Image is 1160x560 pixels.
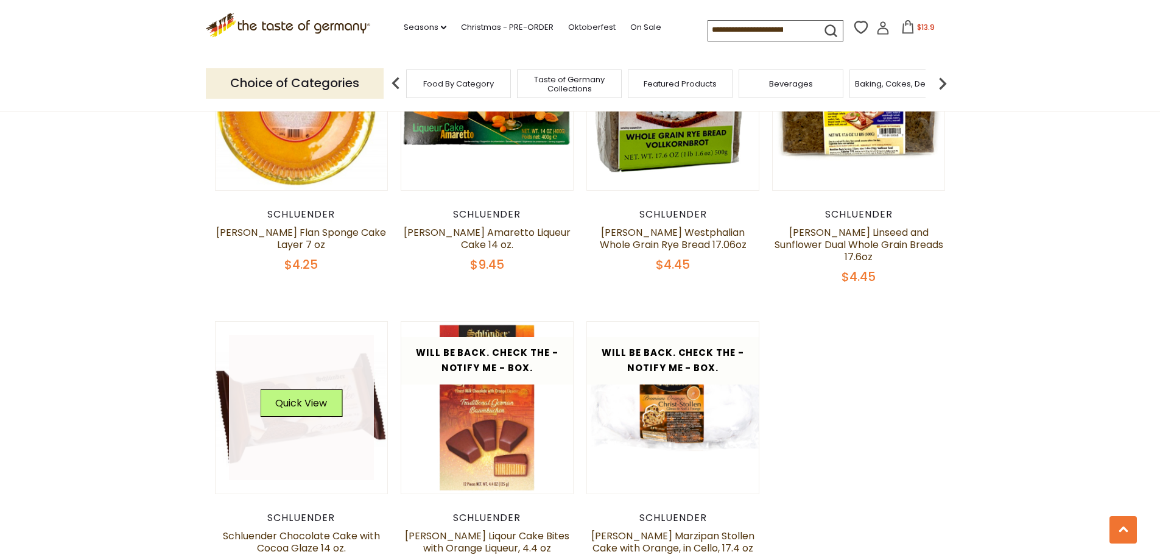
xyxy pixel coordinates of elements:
a: [PERSON_NAME] Westphalian Whole Grain Rye Bread 17.06oz [600,225,747,252]
a: [PERSON_NAME] Linseed and Sunflower Dual Whole Grain Breads 17.6oz [775,225,943,264]
img: Schluender [587,322,759,494]
a: Beverages [769,79,813,88]
a: Christmas - PRE-ORDER [461,21,554,34]
img: previous arrow [384,71,408,96]
a: Oktoberfest [568,21,616,34]
button: $13.9 [892,20,944,38]
div: Schluender [586,208,760,221]
img: next arrow [930,71,955,96]
span: $13.9 [917,22,935,32]
div: Schluender [215,512,388,524]
div: Schluender [215,208,388,221]
div: Schluender [772,208,946,221]
span: $4.45 [842,268,876,285]
div: Schluender [401,208,574,221]
a: Seasons [404,21,446,34]
a: On Sale [630,21,661,34]
div: Schluender [401,512,574,524]
div: Schluender [586,512,760,524]
img: Schluender [401,322,574,494]
a: Taste of Germany Collections [521,75,618,93]
button: Quick View [260,389,342,417]
a: [PERSON_NAME] Flan Sponge Cake Layer 7 oz [216,225,386,252]
a: Baking, Cakes, Desserts [855,79,949,88]
p: Choice of Categories [206,68,384,98]
a: [PERSON_NAME] Marzipan Stollen Cake with Orange, in Cello, 17.4 oz [591,529,754,555]
img: Schluender [216,322,388,494]
span: $9.45 [470,256,504,273]
a: Schluender Chocolate Cake with Cocoa Glaze 14 oz. [223,529,380,555]
a: [PERSON_NAME] Amaretto Liqueur Cake 14 oz. [404,225,571,252]
a: Featured Products [644,79,717,88]
span: $4.25 [284,256,318,273]
span: $4.45 [656,256,690,273]
a: [PERSON_NAME] Liqour Cake Bites with Orange Liqueur, 4.4 oz [405,529,569,555]
a: Food By Category [423,79,494,88]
